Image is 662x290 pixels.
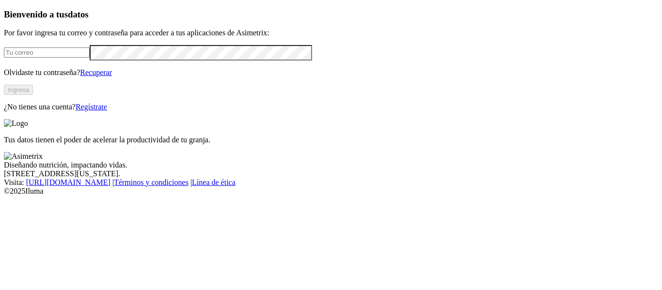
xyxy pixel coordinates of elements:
[26,178,110,186] a: [URL][DOMAIN_NAME]
[192,178,236,186] a: Línea de ética
[4,178,658,187] div: Visita : | |
[4,169,658,178] div: [STREET_ADDRESS][US_STATE].
[4,136,658,144] p: Tus datos tienen el poder de acelerar la productividad de tu granja.
[4,47,90,58] input: Tu correo
[80,68,112,76] a: Recuperar
[4,9,658,20] h3: Bienvenido a tus
[114,178,189,186] a: Términos y condiciones
[4,152,43,161] img: Asimetrix
[68,9,89,19] span: datos
[4,187,658,196] div: © 2025 Iluma
[76,103,107,111] a: Regístrate
[4,68,658,77] p: Olvidaste tu contraseña?
[4,119,28,128] img: Logo
[4,161,658,169] div: Diseñando nutrición, impactando vidas.
[4,103,658,111] p: ¿No tienes una cuenta?
[4,85,33,95] button: Ingresa
[4,29,658,37] p: Por favor ingresa tu correo y contraseña para acceder a tus aplicaciones de Asimetrix:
